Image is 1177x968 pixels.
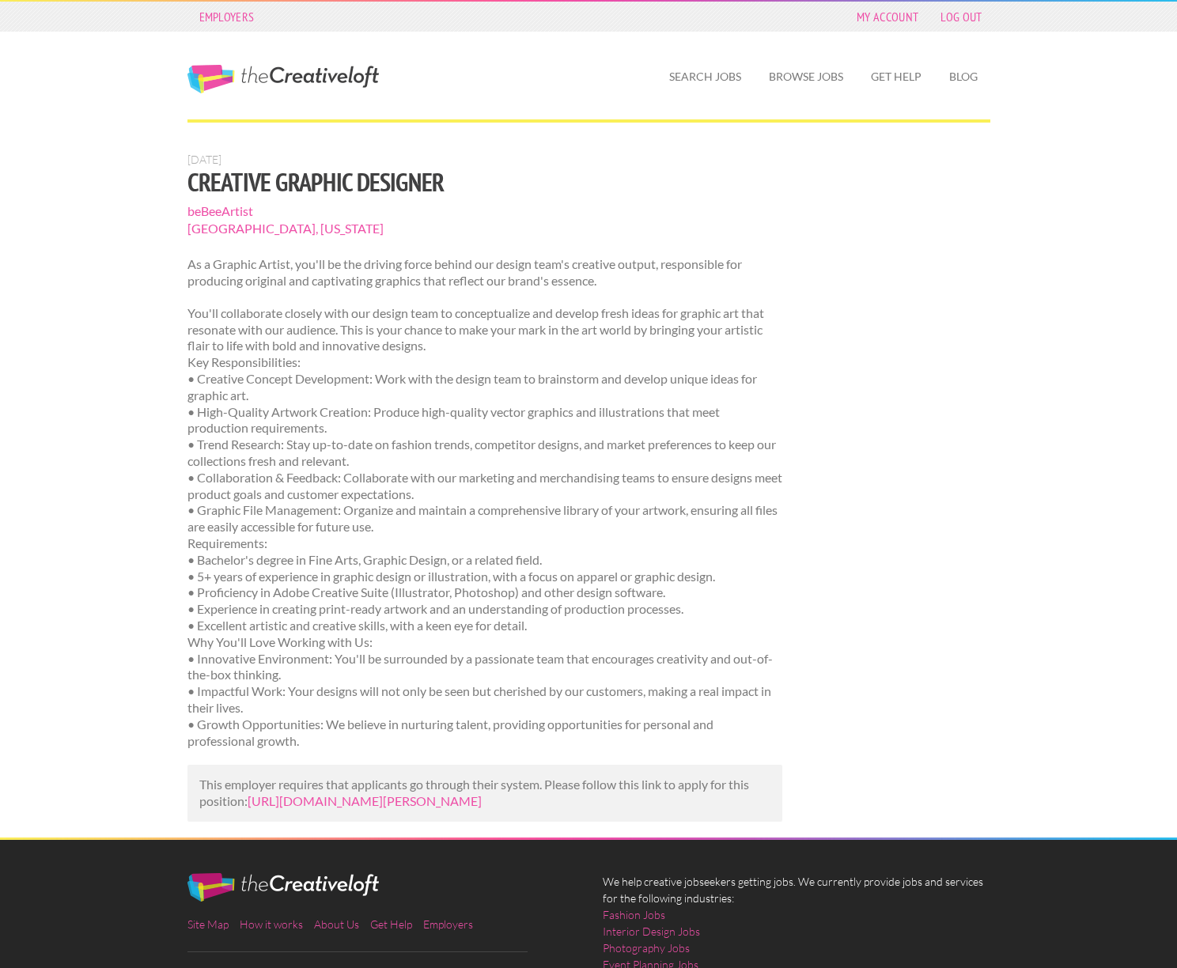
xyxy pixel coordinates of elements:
img: The Creative Loft [187,873,379,902]
a: Photography Jobs [603,940,690,956]
a: Fashion Jobs [603,906,665,923]
p: You'll collaborate closely with our design team to conceptualize and develop fresh ideas for grap... [187,305,783,750]
a: Log Out [933,6,990,28]
span: [GEOGRAPHIC_DATA], [US_STATE] [187,220,783,237]
a: Search Jobs [657,59,754,95]
a: Interior Design Jobs [603,923,700,940]
a: [URL][DOMAIN_NAME][PERSON_NAME] [248,793,482,808]
a: Site Map [187,917,229,931]
a: Get Help [370,917,412,931]
p: This employer requires that applicants go through their system. Please follow this link to apply ... [199,777,771,810]
a: Employers [191,6,263,28]
a: Browse Jobs [756,59,856,95]
a: Employers [423,917,473,931]
span: [DATE] [187,153,221,166]
p: As a Graphic Artist, you'll be the driving force behind our design team's creative output, respon... [187,256,783,289]
h1: Creative Graphic Designer [187,168,783,196]
a: The Creative Loft [187,65,379,93]
a: Get Help [858,59,934,95]
a: About Us [314,917,359,931]
a: How it works [240,917,303,931]
span: beBeeArtist [187,202,783,220]
a: Blog [937,59,990,95]
a: My Account [849,6,926,28]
